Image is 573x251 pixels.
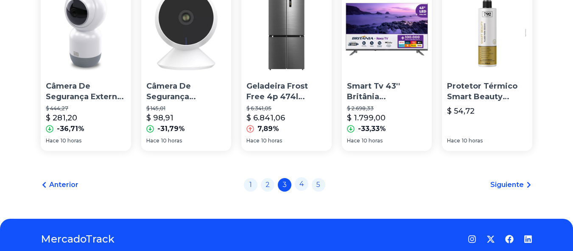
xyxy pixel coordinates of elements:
[46,112,77,124] p: $ 281,20
[246,112,285,124] p: $ 6.841,06
[347,112,386,124] p: $ 1.799,00
[347,105,427,112] p: $ 2.698,33
[447,137,460,144] span: Hace
[447,105,475,117] p: $ 54,72
[468,235,476,243] a: Instagram
[312,178,325,192] a: 5
[362,137,383,144] span: 10 horas
[505,235,514,243] a: Facebook
[246,137,260,144] span: Hace
[447,81,527,102] p: Protetor Térmico Smart Beauty Fluído Escova Chapinha Secador
[46,105,126,112] p: $ 444,27
[41,180,78,190] a: Anterior
[157,124,185,134] p: -31,79%
[57,124,84,134] p: -36,71%
[246,81,327,102] p: Geladeira Frost Free 4p 474l Inverter Smart Cor Inox Midea
[146,112,173,124] p: $ 98,91
[347,81,427,102] p: Smart Tv 43'' Britânia Btv43va4regb Roku Tv Led Dolby Audio
[146,105,226,112] p: $ 145,01
[257,124,279,134] p: 7,89%
[46,137,59,144] span: Hace
[49,180,78,190] span: Anterior
[490,180,532,190] a: Siguiente
[486,235,495,243] a: Twitter
[246,105,327,112] p: $ 6.341,05
[261,178,274,192] a: 2
[41,232,115,246] a: MercadoTrack
[490,180,524,190] span: Siguiente
[462,137,483,144] span: 10 horas
[46,81,126,102] p: Câmera De Segurança Externa Ptz Wifi Smart Alexa Full Hd Weg
[244,178,257,192] a: 1
[161,137,182,144] span: 10 horas
[61,137,81,144] span: 10 horas
[295,177,308,191] a: 4
[146,137,159,144] span: Hace
[261,137,282,144] span: 10 horas
[358,124,386,134] p: -33,33%
[524,235,532,243] a: LinkedIn
[146,81,226,102] p: Câmera De Segurança Inteligente Interna 2mp Wifi Smart Life
[347,137,360,144] span: Hace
